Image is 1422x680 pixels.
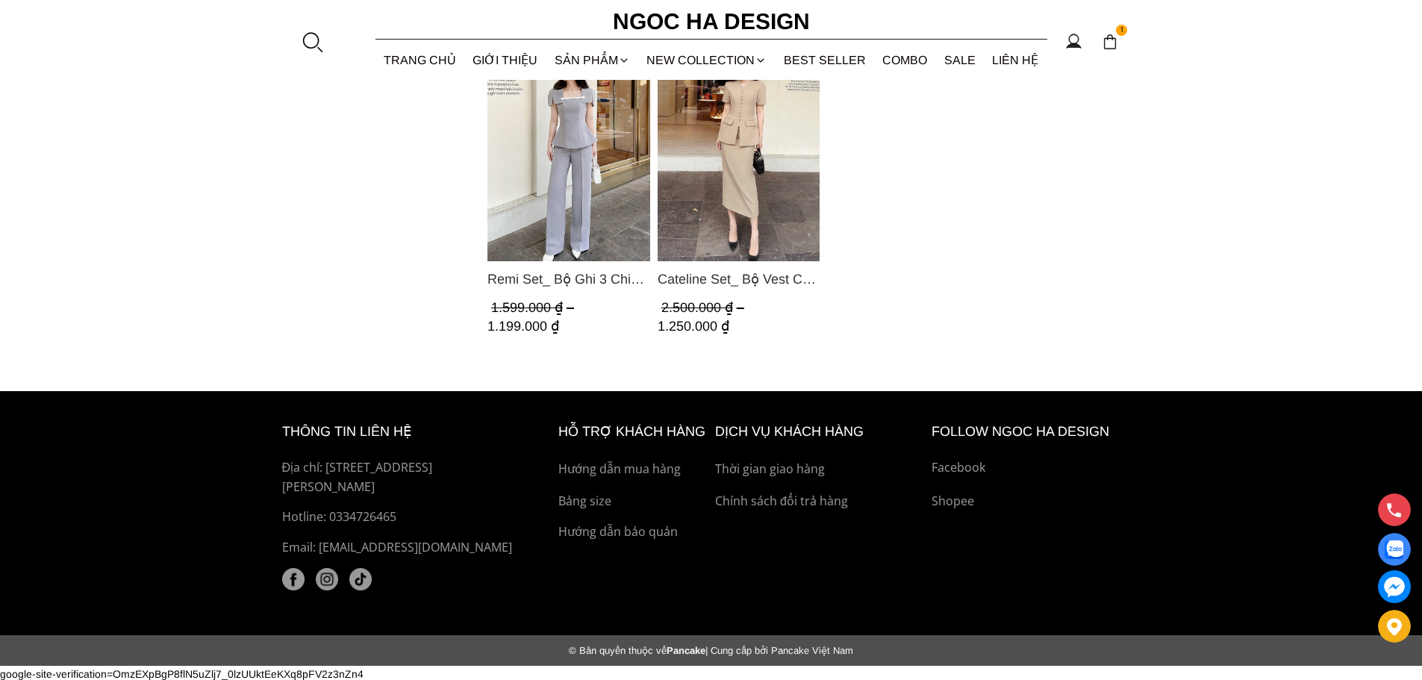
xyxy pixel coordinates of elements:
a: Thời gian giao hàng [715,460,924,479]
span: 1.199.000 ₫ [487,319,559,334]
h6: thông tin liên hệ [282,421,524,443]
span: © Bản quyền thuộc về [569,645,667,656]
p: Địa chỉ: [STREET_ADDRESS][PERSON_NAME] [282,458,524,496]
a: Facebook [932,458,1141,478]
a: messenger [1378,570,1411,603]
h6: Dịch vụ khách hàng [715,421,924,443]
a: Link to Remi Set_ Bộ Ghi 3 Chi Tiết Quần Suông BQ012 [487,269,650,290]
span: 1.599.000 ₫ [491,300,578,315]
a: SALE [936,40,985,80]
p: Email: [EMAIL_ADDRESS][DOMAIN_NAME] [282,538,524,558]
img: instagram [316,568,338,590]
a: Link to Cateline Set_ Bộ Vest Cổ V Đính Cúc Nhí Chân Váy Bút Chì BJ127 [657,269,820,290]
span: Remi Set_ Bộ Ghi 3 Chi Tiết Quần Suông BQ012 [487,269,650,290]
a: TRANG CHỦ [375,40,465,80]
span: 2.500.000 ₫ [661,300,747,315]
h6: Follow ngoc ha Design [932,421,1141,443]
img: Remi Set_ Bộ Ghi 3 Chi Tiết Quần Suông BQ012 [487,45,650,261]
a: Product image - Remi Set_ Bộ Ghi 3 Chi Tiết Quần Suông BQ012 [487,45,650,261]
a: Hướng dẫn mua hàng [558,460,708,479]
img: img-CART-ICON-ksit0nf1 [1102,34,1118,50]
a: tiktok [349,568,372,590]
a: Combo [874,40,936,80]
a: Display image [1378,533,1411,566]
a: Hướng dẫn bảo quản [558,523,708,542]
img: Display image [1385,540,1403,559]
span: Cateline Set_ Bộ Vest Cổ V Đính Cúc Nhí Chân Váy Bút Chì BJ127 [657,269,820,290]
a: GIỚI THIỆU [464,40,546,80]
div: Pancake [268,645,1155,656]
a: BEST SELLER [776,40,875,80]
span: 1 [1116,25,1128,37]
div: SẢN PHẨM [546,40,639,80]
a: Shopee [932,492,1141,511]
a: facebook (1) [282,568,305,590]
a: NEW COLLECTION [638,40,776,80]
span: | Cung cấp bởi Pancake Việt Nam [705,645,853,656]
span: 1.250.000 ₫ [657,319,729,334]
a: Product image - Cateline Set_ Bộ Vest Cổ V Đính Cúc Nhí Chân Váy Bút Chì BJ127 [657,45,820,261]
a: LIÊN HỆ [984,40,1047,80]
img: Cateline Set_ Bộ Vest Cổ V Đính Cúc Nhí Chân Váy Bút Chì BJ127 [657,45,820,261]
a: Ngoc Ha Design [599,4,823,40]
a: Bảng size [558,492,708,511]
a: Hotline: 0334726465 [282,508,524,527]
a: Chính sách đổi trả hàng [715,492,924,511]
h6: hỗ trợ khách hàng [558,421,708,443]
